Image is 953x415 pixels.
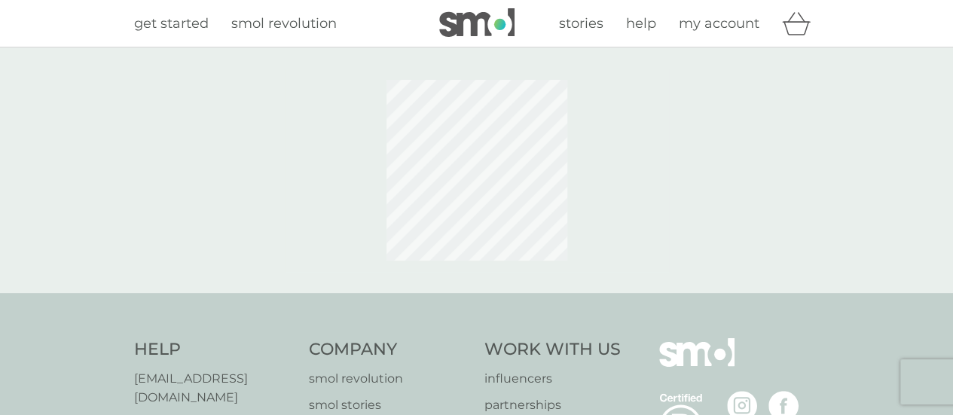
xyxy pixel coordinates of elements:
a: influencers [484,369,621,389]
a: my account [679,13,759,35]
span: get started [134,15,209,32]
span: stories [559,15,603,32]
a: smol revolution [309,369,469,389]
span: smol revolution [231,15,337,32]
div: basket [782,8,820,38]
a: partnerships [484,395,621,415]
a: help [626,13,656,35]
img: smol [439,8,515,37]
span: help [626,15,656,32]
a: smol stories [309,395,469,415]
h4: Help [134,338,295,362]
a: stories [559,13,603,35]
img: smol [659,338,735,389]
a: [EMAIL_ADDRESS][DOMAIN_NAME] [134,369,295,407]
h4: Work With Us [484,338,621,362]
h4: Company [309,338,469,362]
a: get started [134,13,209,35]
span: my account [679,15,759,32]
a: smol revolution [231,13,337,35]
